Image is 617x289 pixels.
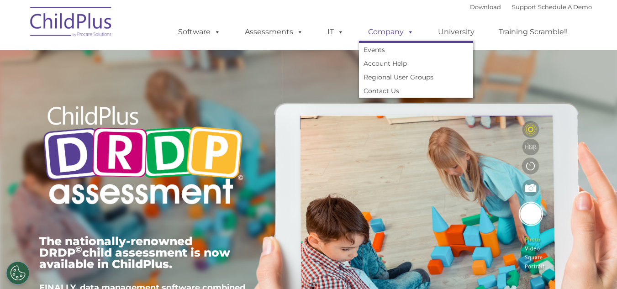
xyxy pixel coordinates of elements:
[359,84,473,98] a: Contact Us
[39,94,247,220] img: Copyright - DRDP Logo Light
[359,57,473,70] a: Account Help
[512,3,536,11] a: Support
[429,23,484,41] a: University
[236,23,312,41] a: Assessments
[470,3,501,11] a: Download
[26,0,117,46] img: ChildPlus by Procare Solutions
[490,23,577,41] a: Training Scramble!!
[538,3,592,11] a: Schedule A Demo
[470,3,592,11] font: |
[359,23,423,41] a: Company
[468,190,617,289] iframe: Chat Widget
[6,262,29,284] button: Cookies Settings
[75,244,82,255] sup: ©
[169,23,230,41] a: Software
[359,43,473,57] a: Events
[318,23,353,41] a: IT
[39,234,230,271] span: The nationally-renowned DRDP child assessment is now available in ChildPlus.
[359,70,473,84] a: Regional User Groups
